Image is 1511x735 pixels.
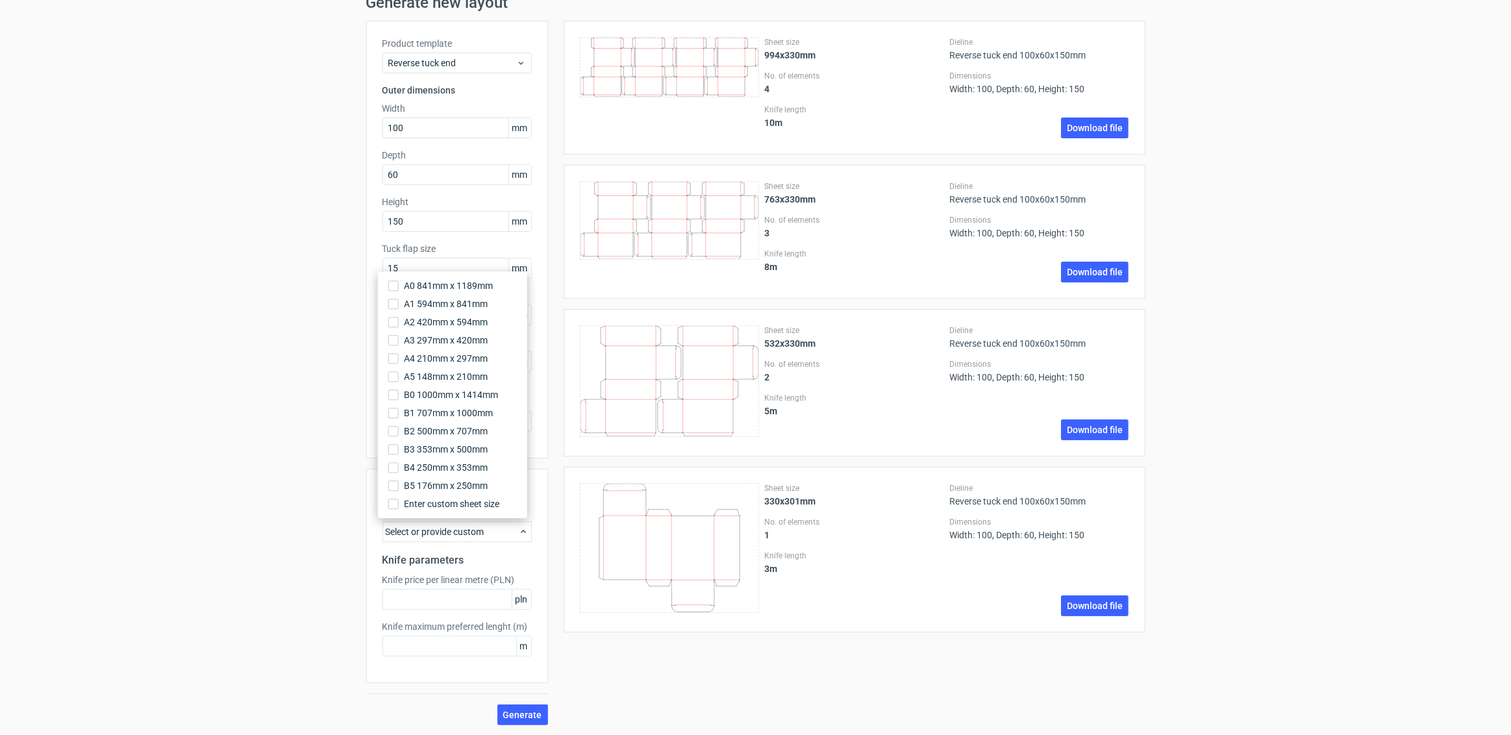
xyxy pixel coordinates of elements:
[949,71,1129,81] label: Dimensions
[382,37,532,50] label: Product template
[764,338,816,349] strong: 532x330mm
[949,181,1129,192] label: Dieline
[764,393,944,403] label: Knife length
[382,521,532,542] div: Select or provide custom
[1061,419,1129,440] a: Download file
[516,636,531,656] span: m
[404,443,488,456] span: B3 353mm x 500mm
[764,194,816,205] strong: 763x330mm
[764,84,769,94] strong: 4
[382,195,532,208] label: Height
[764,37,944,47] label: Sheet size
[1061,118,1129,138] a: Download file
[404,316,488,329] span: A2 420mm x 594mm
[404,388,498,401] span: B0 1000mm x 1414mm
[1061,595,1129,616] a: Download file
[764,228,769,238] strong: 3
[508,212,531,231] span: mm
[949,71,1129,94] div: Width: 100, Depth: 60, Height: 150
[404,334,488,347] span: A3 297mm x 420mm
[404,406,493,419] span: B1 707mm x 1000mm
[764,249,944,259] label: Knife length
[404,297,488,310] span: A1 594mm x 841mm
[764,517,944,527] label: No. of elements
[508,118,531,138] span: mm
[949,359,1129,382] div: Width: 100, Depth: 60, Height: 150
[764,325,944,336] label: Sheet size
[764,359,944,369] label: No. of elements
[404,479,488,492] span: B5 176mm x 250mm
[949,483,1129,506] div: Reverse tuck end 100x60x150mm
[764,496,816,506] strong: 330x301mm
[949,325,1129,349] div: Reverse tuck end 100x60x150mm
[949,517,1129,527] label: Dimensions
[764,215,944,225] label: No. of elements
[497,704,548,725] button: Generate
[949,37,1129,60] div: Reverse tuck end 100x60x150mm
[382,102,532,115] label: Width
[382,149,532,162] label: Depth
[382,620,532,633] label: Knife maximum preferred lenght (m)
[382,573,532,586] label: Knife price per linear metre (PLN)
[949,483,1129,493] label: Dieline
[508,258,531,278] span: mm
[512,590,531,609] span: pln
[388,56,516,69] span: Reverse tuck end
[949,325,1129,336] label: Dieline
[949,37,1129,47] label: Dieline
[404,352,488,365] span: A4 210mm x 297mm
[382,242,532,255] label: Tuck flap size
[404,279,493,292] span: A0 841mm x 1189mm
[949,517,1129,540] div: Width: 100, Depth: 60, Height: 150
[764,50,816,60] strong: 994x330mm
[764,530,769,540] strong: 1
[382,553,532,568] h2: Knife parameters
[382,84,532,97] h3: Outer dimensions
[404,461,488,474] span: B4 250mm x 353mm
[404,497,499,510] span: Enter custom sheet size
[949,181,1129,205] div: Reverse tuck end 100x60x150mm
[764,406,777,416] strong: 5 m
[949,215,1129,238] div: Width: 100, Depth: 60, Height: 150
[508,165,531,184] span: mm
[404,425,488,438] span: B2 500mm x 707mm
[764,262,777,272] strong: 8 m
[764,551,944,561] label: Knife length
[764,71,944,81] label: No. of elements
[764,564,777,574] strong: 3 m
[949,359,1129,369] label: Dimensions
[949,215,1129,225] label: Dimensions
[764,181,944,192] label: Sheet size
[503,710,542,719] span: Generate
[764,105,944,115] label: Knife length
[764,372,769,382] strong: 2
[764,118,782,128] strong: 10 m
[764,483,944,493] label: Sheet size
[404,370,488,383] span: A5 148mm x 210mm
[1061,262,1129,282] a: Download file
